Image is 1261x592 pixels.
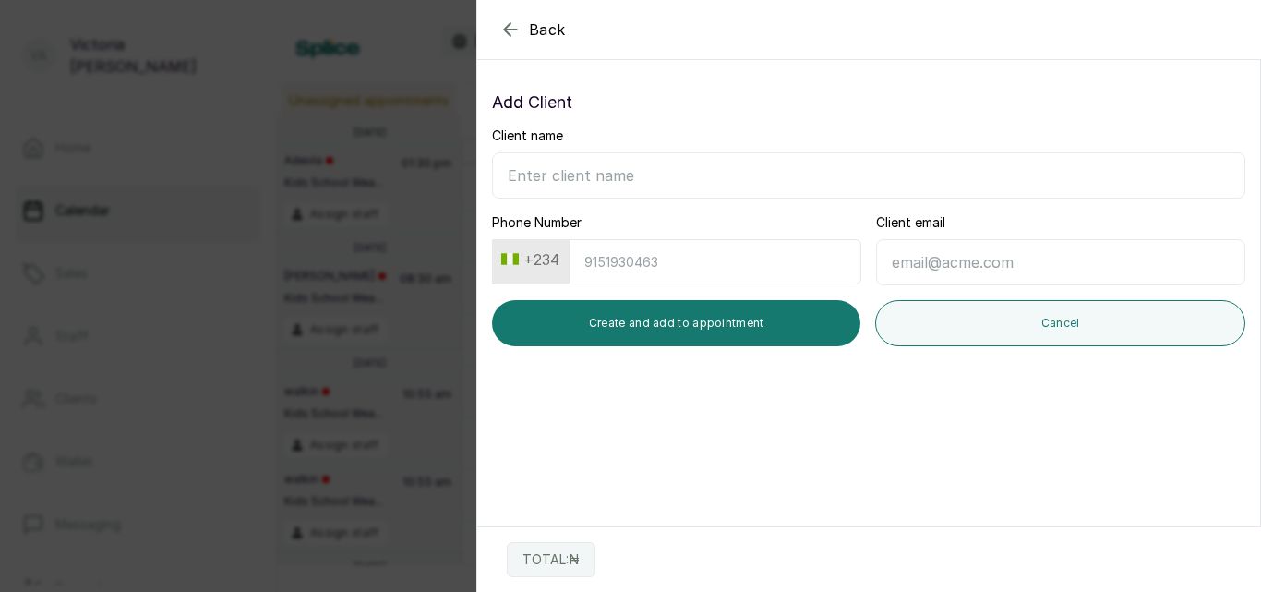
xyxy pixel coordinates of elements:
input: Enter client name [492,152,1245,199]
button: Create and add to appointment [492,300,860,346]
label: Client email [876,213,945,232]
p: TOTAL: ₦ [522,550,580,569]
p: Add Client [492,90,1245,115]
label: Phone Number [492,213,582,232]
label: Client name [492,127,563,145]
span: Back [529,18,566,41]
input: email@acme.com [876,239,1245,285]
button: Back [499,18,566,41]
input: 9151930463 [569,239,861,284]
button: Cancel [875,300,1245,346]
button: +234 [494,245,567,274]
